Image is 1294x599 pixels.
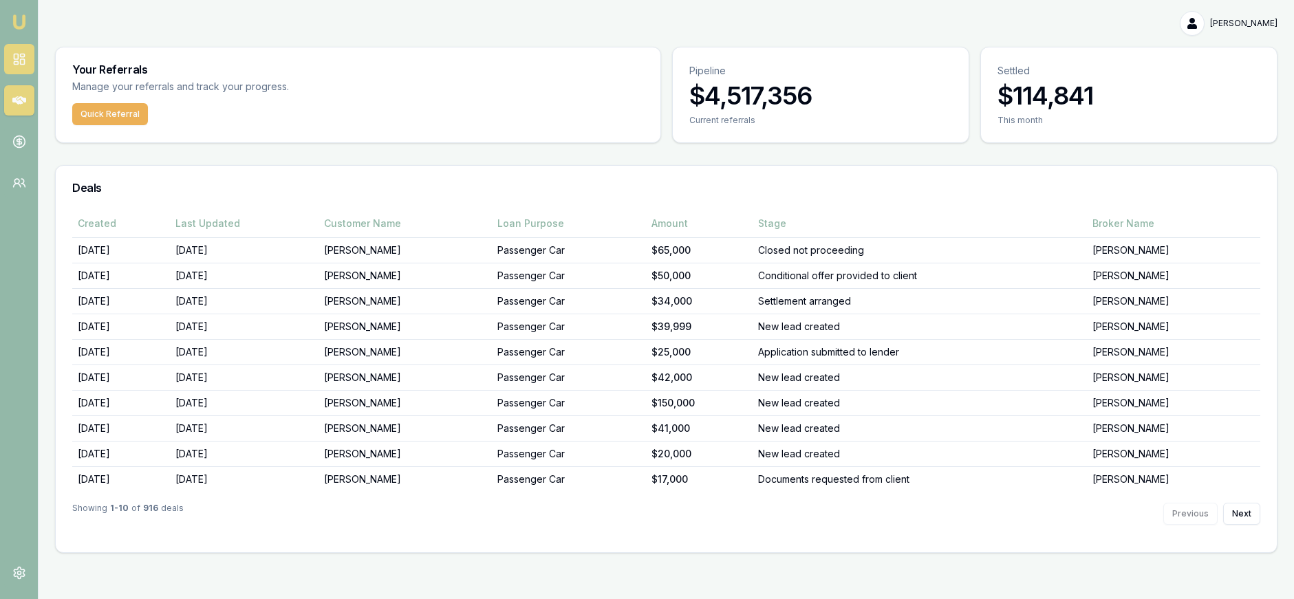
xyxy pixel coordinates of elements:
td: Passenger Car [492,288,646,314]
div: $42,000 [651,371,747,384]
span: [PERSON_NAME] [1210,18,1277,29]
td: [DATE] [170,441,319,466]
div: $39,999 [651,320,747,334]
td: Closed not proceeding [753,237,1087,263]
img: emu-icon-u.png [11,14,28,30]
td: [PERSON_NAME] [1087,415,1260,441]
td: Settlement arranged [753,288,1087,314]
td: [DATE] [170,466,319,492]
td: [PERSON_NAME] [319,364,492,390]
h3: Deals [72,182,1260,193]
td: [PERSON_NAME] [1087,364,1260,390]
td: [PERSON_NAME] [1087,263,1260,288]
div: Amount [651,217,747,230]
td: Conditional offer provided to client [753,263,1087,288]
div: $50,000 [651,269,747,283]
td: [PERSON_NAME] [1087,466,1260,492]
td: [DATE] [72,466,170,492]
td: [PERSON_NAME] [1087,390,1260,415]
div: $20,000 [651,447,747,461]
td: Documents requested from client [753,466,1087,492]
td: [DATE] [72,314,170,339]
td: Passenger Car [492,339,646,364]
p: Settled [998,64,1260,78]
td: Passenger Car [492,237,646,263]
td: Passenger Car [492,364,646,390]
td: [PERSON_NAME] [319,237,492,263]
td: [DATE] [72,237,170,263]
td: New lead created [753,415,1087,441]
td: Passenger Car [492,263,646,288]
td: Passenger Car [492,415,646,441]
td: [DATE] [72,441,170,466]
div: Stage [758,217,1081,230]
div: $34,000 [651,294,747,308]
td: [DATE] [170,263,319,288]
button: Quick Referral [72,103,148,125]
p: Pipeline [689,64,952,78]
td: [PERSON_NAME] [1087,441,1260,466]
td: [PERSON_NAME] [1087,237,1260,263]
td: [DATE] [72,364,170,390]
td: New lead created [753,364,1087,390]
td: [PERSON_NAME] [319,415,492,441]
td: Passenger Car [492,466,646,492]
td: [PERSON_NAME] [319,339,492,364]
div: Loan Purpose [497,217,640,230]
td: Passenger Car [492,441,646,466]
div: This month [998,115,1260,126]
td: New lead created [753,441,1087,466]
div: Created [78,217,164,230]
td: [DATE] [72,263,170,288]
td: New lead created [753,314,1087,339]
div: Current referrals [689,115,952,126]
td: [PERSON_NAME] [319,466,492,492]
td: [DATE] [170,390,319,415]
td: [DATE] [170,314,319,339]
td: [DATE] [72,390,170,415]
td: [DATE] [72,415,170,441]
td: [PERSON_NAME] [1087,314,1260,339]
td: Application submitted to lender [753,339,1087,364]
div: $41,000 [651,422,747,435]
td: [PERSON_NAME] [319,288,492,314]
td: [DATE] [170,339,319,364]
td: [PERSON_NAME] [1087,339,1260,364]
p: Manage your referrals and track your progress. [72,79,424,95]
td: [DATE] [72,339,170,364]
td: [PERSON_NAME] [319,263,492,288]
td: [PERSON_NAME] [1087,288,1260,314]
td: [DATE] [170,364,319,390]
div: $150,000 [651,396,747,410]
strong: 916 [143,503,158,525]
td: [PERSON_NAME] [319,441,492,466]
div: $17,000 [651,472,747,486]
h3: $4,517,356 [689,82,952,109]
h3: Your Referrals [72,64,644,75]
div: Last Updated [175,217,313,230]
td: [DATE] [170,415,319,441]
div: $65,000 [651,243,747,257]
button: Next [1223,503,1260,525]
td: Passenger Car [492,390,646,415]
div: Customer Name [324,217,486,230]
td: [PERSON_NAME] [319,390,492,415]
td: [PERSON_NAME] [319,314,492,339]
td: New lead created [753,390,1087,415]
td: [DATE] [170,288,319,314]
div: Showing of deals [72,503,184,525]
h3: $114,841 [998,82,1260,109]
div: Broker Name [1092,217,1255,230]
strong: 1 - 10 [110,503,129,525]
td: [DATE] [72,288,170,314]
td: Passenger Car [492,314,646,339]
td: [DATE] [170,237,319,263]
div: $25,000 [651,345,747,359]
